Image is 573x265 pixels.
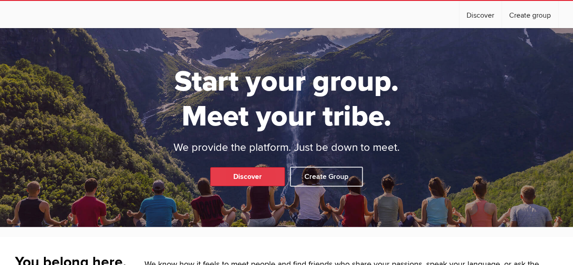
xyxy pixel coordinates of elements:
a: Create Group [290,167,363,187]
a: Discover [210,167,285,186]
h1: Start your group. Meet your tribe. [140,64,434,134]
a: Discover [459,1,501,28]
a: Create group [502,1,558,28]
